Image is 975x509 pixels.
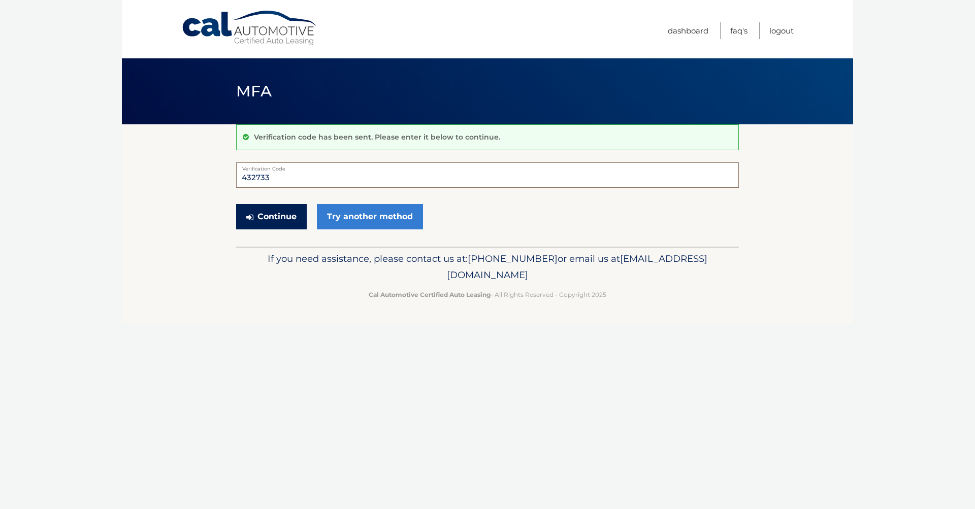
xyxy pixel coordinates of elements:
label: Verification Code [236,162,739,171]
span: [PHONE_NUMBER] [468,253,558,264]
button: Continue [236,204,307,229]
p: - All Rights Reserved - Copyright 2025 [243,289,732,300]
p: If you need assistance, please contact us at: or email us at [243,251,732,283]
p: Verification code has been sent. Please enter it below to continue. [254,132,500,142]
a: Logout [769,22,794,39]
a: FAQ's [730,22,747,39]
a: Cal Automotive [181,10,318,46]
a: Try another method [317,204,423,229]
input: Verification Code [236,162,739,188]
strong: Cal Automotive Certified Auto Leasing [369,291,491,298]
span: MFA [236,82,272,100]
a: Dashboard [668,22,708,39]
span: [EMAIL_ADDRESS][DOMAIN_NAME] [447,253,707,281]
